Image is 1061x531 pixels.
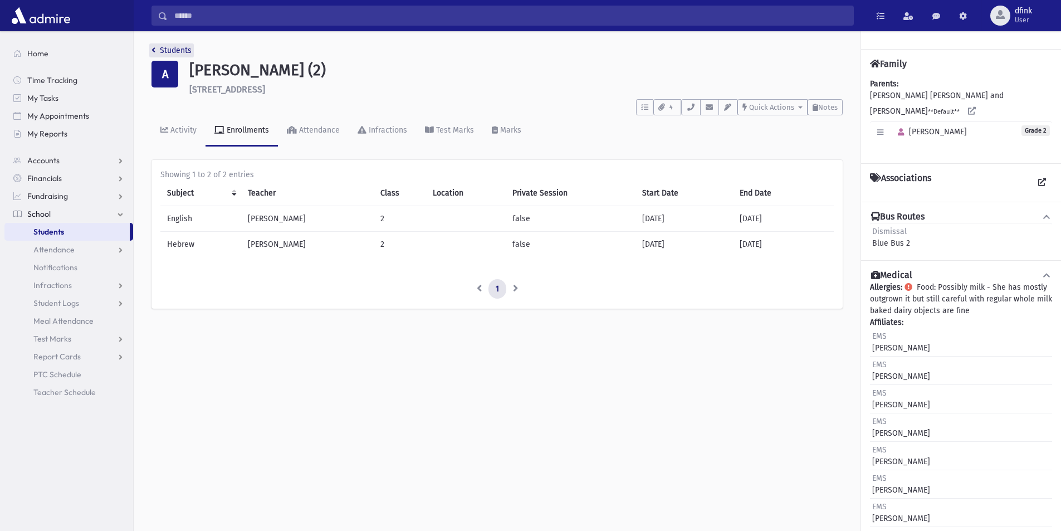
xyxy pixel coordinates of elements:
[870,270,1052,281] button: Medical
[33,316,94,326] span: Meal Attendance
[33,262,77,272] span: Notifications
[160,231,241,257] td: Hebrew
[27,48,48,59] span: Home
[4,107,133,125] a: My Appointments
[426,181,506,206] th: Location
[4,89,133,107] a: My Tasks
[278,115,349,147] a: Attendance
[4,348,133,366] a: Report Cards
[808,99,843,115] button: Notes
[488,279,506,299] a: 1
[4,71,133,89] a: Time Tracking
[872,387,930,411] div: [PERSON_NAME]
[872,416,930,439] div: [PERSON_NAME]
[151,45,192,61] nav: breadcrumb
[733,181,834,206] th: End Date
[4,205,133,223] a: School
[737,99,808,115] button: Quick Actions
[241,181,374,206] th: Teacher
[366,125,407,135] div: Infractions
[870,173,931,193] h4: Associations
[506,206,635,231] td: false
[374,206,426,231] td: 2
[241,231,374,257] td: [PERSON_NAME]
[27,93,58,103] span: My Tasks
[4,125,133,143] a: My Reports
[635,206,732,231] td: [DATE]
[168,125,197,135] div: Activity
[4,294,133,312] a: Student Logs
[27,129,67,139] span: My Reports
[1021,125,1050,136] span: Grade 2
[4,312,133,330] a: Meal Attendance
[27,209,51,219] span: School
[206,115,278,147] a: Enrollments
[635,231,732,257] td: [DATE]
[870,282,902,292] b: Allergies:
[498,125,521,135] div: Marks
[33,352,81,362] span: Report Cards
[872,444,930,467] div: [PERSON_NAME]
[871,270,912,281] h4: Medical
[4,259,133,276] a: Notifications
[33,298,79,308] span: Student Logs
[872,227,907,236] span: Dismissal
[434,125,474,135] div: Test Marks
[4,366,133,383] a: PTC Schedule
[189,61,843,80] h1: [PERSON_NAME] (2)
[733,231,834,257] td: [DATE]
[872,445,887,455] span: EMS
[818,103,838,111] span: Notes
[870,211,1052,223] button: Bus Routes
[416,115,483,147] a: Test Marks
[653,99,681,115] button: 4
[870,79,898,89] b: Parents:
[27,111,89,121] span: My Appointments
[870,78,1052,154] div: [PERSON_NAME] [PERSON_NAME] and [PERSON_NAME]
[4,276,133,294] a: Infractions
[872,417,887,426] span: EMS
[9,4,73,27] img: AdmirePro
[27,173,62,183] span: Financials
[33,227,64,237] span: Students
[483,115,530,147] a: Marks
[872,330,930,354] div: [PERSON_NAME]
[151,46,192,55] a: Students
[151,115,206,147] a: Activity
[872,472,930,496] div: [PERSON_NAME]
[241,206,374,231] td: [PERSON_NAME]
[4,152,133,169] a: Accounts
[872,474,887,483] span: EMS
[872,226,910,249] div: Blue Bus 2
[151,61,178,87] div: A
[349,115,416,147] a: Infractions
[33,245,75,255] span: Attendance
[635,181,732,206] th: Start Date
[871,211,925,223] h4: Bus Routes
[27,155,60,165] span: Accounts
[4,330,133,348] a: Test Marks
[872,502,887,511] span: EMS
[1032,173,1052,193] a: View all Associations
[893,127,967,137] span: [PERSON_NAME]
[33,369,81,379] span: PTC Schedule
[733,206,834,231] td: [DATE]
[160,206,241,231] td: English
[33,280,72,290] span: Infractions
[872,332,887,341] span: EMS
[4,383,133,401] a: Teacher Schedule
[870,59,907,69] h4: Family
[33,334,71,344] span: Test Marks
[297,125,340,135] div: Attendance
[872,388,887,398] span: EMS
[4,187,133,205] a: Fundraising
[168,6,853,26] input: Search
[224,125,269,135] div: Enrollments
[1015,16,1032,25] span: User
[870,318,903,327] b: Affiliates:
[189,84,843,95] h6: [STREET_ADDRESS]
[1015,7,1032,16] span: dfink
[872,359,930,382] div: [PERSON_NAME]
[374,231,426,257] td: 2
[872,501,930,524] div: [PERSON_NAME]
